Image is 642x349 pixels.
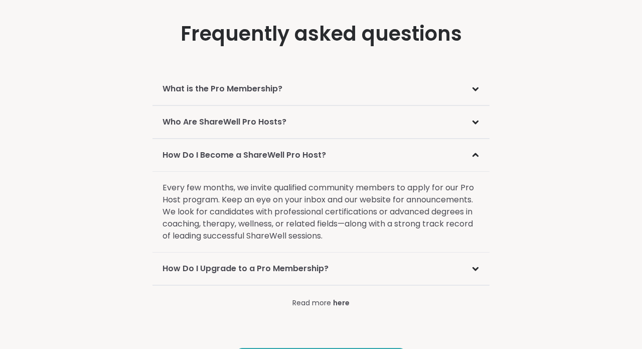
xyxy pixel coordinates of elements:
h3: How Do I Upgrade to a Pro Membership? [163,263,329,275]
div: Upgrading is fast and easy—just follow these steps: [152,285,490,286]
a: here [333,298,350,308]
div: Read more [40,298,602,308]
h3: How Do I Become a ShareWell Pro Host? [163,149,326,161]
div: A ShareWell Pro Membership elevates your well‑being journey with —delivering structured guidance,... [152,105,490,106]
h3: Who Are ShareWell Pro Hosts? [163,116,286,128]
div: Every few months, we invite qualified community members to apply for our Pro Host program. Keep a... [152,172,490,253]
h3: Frequently asked questions [40,19,602,49]
h3: What is the Pro Membership? [163,83,282,95]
